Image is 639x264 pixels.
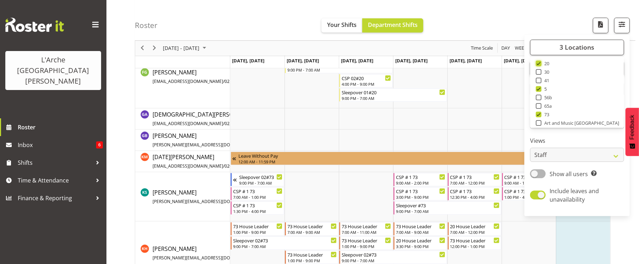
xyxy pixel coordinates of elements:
span: [PERSON_NAME][EMAIL_ADDRESS][DOMAIN_NAME] [153,198,257,204]
div: 73 House Leader [233,223,282,230]
a: [DATE][PERSON_NAME][EMAIL_ADDRESS][DOMAIN_NAME]/020 4067 5564 [153,153,254,170]
button: Next [150,44,159,53]
div: 3:00 PM - 9:00 PM [396,194,445,200]
a: [DEMOGRAPHIC_DATA][PERSON_NAME][EMAIL_ADDRESS][DOMAIN_NAME]/022 032 5884 [153,110,258,127]
div: Faustina Gaensicke"s event - CSP 02#20 Begin From Wednesday, August 20, 2025 at 4:00:00 PM GMT+12... [339,74,393,88]
span: 5 [541,86,547,92]
span: Day [501,44,511,53]
div: 73 House Leader [342,237,391,244]
h4: Roster [135,21,158,29]
span: Include leaves and unavailability [550,187,599,203]
button: Feedback - Show survey [626,108,639,156]
div: Sleepover #73 [396,202,500,209]
div: Katherine Shaw"s event - CSP # 1 73 Begin From Friday, August 22, 2025 at 7:00:00 AM GMT+12:00 En... [448,173,501,186]
span: Shifts [18,157,92,168]
span: 41 [541,78,550,83]
div: 12:00 PM - 1:00 PM [450,243,500,249]
button: Time Scale [470,44,494,53]
span: 65a [541,103,552,109]
div: 7:00 AM - 9:00 AM [396,229,445,235]
div: Kathryn Hunt"s event - 20 House Leader Begin From Friday, August 22, 2025 at 7:00:00 AM GMT+12:00... [448,222,501,236]
span: Finance & Reporting [18,193,92,203]
div: Kathryn Hunt"s event - Sleepover 02#73 Begin From Monday, August 18, 2025 at 9:00:00 PM GMT+12:00... [231,236,338,250]
div: Kathryn Hunt"s event - 73 House Leader Begin From Tuesday, August 19, 2025 at 1:00:00 PM GMT+12:0... [285,251,338,264]
button: Timeline Week [514,44,528,53]
div: 12:00 AM - 11:59 PM [238,159,596,164]
span: [DATE], [DATE] [395,57,428,64]
div: Katherine Shaw"s event - CSP # 1 73 Begin From Monday, August 18, 2025 at 7:00:00 AM GMT+12:00 En... [231,187,284,201]
button: Timeline Day [500,44,511,53]
div: 20 House Leader [450,223,500,230]
img: Rosterit website logo [5,18,64,32]
div: 1:30 PM - 4:00 PM [233,208,282,214]
span: 20 [541,61,550,66]
span: 56b [541,95,552,100]
span: [PERSON_NAME][EMAIL_ADDRESS][DOMAIN_NAME] [153,255,257,261]
span: [DATE][PERSON_NAME] [153,153,254,169]
div: 9:00 PM - 7:00 AM [396,208,500,214]
span: [DATE], [DATE] [450,57,482,64]
div: 73 House Leader [450,237,500,244]
div: Sleepover 02#73 [233,237,337,244]
span: Roster [18,122,103,133]
span: 3 Locations [560,43,594,52]
span: Inbox [18,140,96,150]
a: [PERSON_NAME][EMAIL_ADDRESS][DOMAIN_NAME]/0210 298 2818 [153,68,254,85]
button: Your Shifts [321,18,362,33]
div: 73 House Leader [287,251,337,258]
div: Kathryn Hunt"s event - 73 House Leader Begin From Friday, August 22, 2025 at 12:00:00 PM GMT+12:0... [448,236,501,250]
div: CSP # 1 73 [505,187,554,195]
span: Your Shifts [327,21,357,29]
span: [EMAIL_ADDRESS][DOMAIN_NAME] [153,78,223,84]
button: August 2025 [162,44,209,53]
span: [PERSON_NAME] [153,132,318,148]
div: Kathryn Hunt"s event - 73 House Leader Begin From Monday, August 18, 2025 at 1:00:00 PM GMT+12:00... [231,222,284,236]
td: Gillian Bradshaw resource [135,130,230,151]
span: / [223,163,225,169]
div: 1:00 PM - 4:00 PM [505,194,554,200]
div: Kathryn Hunt"s event - 20 House Leader Begin From Thursday, August 21, 2025 at 3:30:00 PM GMT+12:... [393,236,447,250]
span: Art and Music [GEOGRAPHIC_DATA] [541,120,619,126]
div: 7:00 AM - 12:00 PM [450,180,500,186]
div: 9:00 PM - 7:00 AM [233,243,337,249]
div: Sleepover 02#73 [342,251,445,258]
div: 12:30 PM - 4:00 PM [450,194,500,200]
span: / [223,78,225,84]
div: CSP # 1 73 [505,173,554,180]
div: 9:00 AM - 12:30 PM [505,180,554,186]
div: Kathryn Hunt"s event - 73 House Leader Begin From Wednesday, August 20, 2025 at 7:00:00 AM GMT+12... [339,222,393,236]
div: Katherine Shaw"s event - CSP # 1 73 Begin From Monday, August 18, 2025 at 1:30:00 PM GMT+12:00 En... [231,201,284,215]
div: L'Arche [GEOGRAPHIC_DATA][PERSON_NAME] [12,55,94,86]
div: Katherine Shaw"s event - Sleepover #73 Begin From Thursday, August 21, 2025 at 9:00:00 PM GMT+12:... [393,201,501,215]
div: Kartik Mahajan"s event - Leave Without Pay Begin From Thursday, August 14, 2025 at 12:00:00 AM GM... [231,152,610,165]
span: [DATE], [DATE] [341,57,373,64]
span: Feedback [629,115,635,140]
div: 9:00 AM - 2:00 PM [396,180,445,186]
span: Department Shifts [368,21,418,29]
span: [DATE], [DATE] [232,57,264,64]
div: 73 House Leader [287,223,337,230]
span: 73 [541,112,550,117]
div: Katherine Shaw"s event - Sleepover 02#73 Begin From Sunday, August 17, 2025 at 9:00:00 PM GMT+12:... [231,173,284,186]
td: Gay Andrade resource [135,108,230,130]
span: [PERSON_NAME] [153,68,254,85]
div: 73 House Leader [396,223,445,230]
div: 4:00 PM - 9:00 PM [342,81,391,87]
button: Department Shifts [362,18,423,33]
span: Time Scale [470,44,494,53]
div: Sleepover 01#20 [342,89,445,96]
span: [DEMOGRAPHIC_DATA][PERSON_NAME] [153,111,258,127]
div: CSP # 1 73 [450,187,500,195]
button: Filter Shifts [614,18,630,33]
div: 20 House Leader [396,237,445,244]
div: Katherine Shaw"s event - CSP # 1 73 Begin From Saturday, August 23, 2025 at 1:00:00 PM GMT+12:00 ... [502,187,556,201]
div: CSP # 1 73 [233,187,282,195]
span: 020 4067 5564 [225,163,254,169]
div: Katherine Shaw"s event - CSP # 1 73 Begin From Saturday, August 23, 2025 at 9:00:00 AM GMT+12:00 ... [502,173,556,186]
div: Sleepover 02#73 [239,173,282,180]
div: 9:00 PM - 7:00 AM [239,180,282,186]
span: Week [514,44,528,53]
div: 7:00 AM - 9:00 AM [287,229,337,235]
div: Kathryn Hunt"s event - 73 House Leader Begin From Tuesday, August 19, 2025 at 7:00:00 AM GMT+12:0... [285,222,338,236]
div: CSP # 1 73 [396,187,445,195]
